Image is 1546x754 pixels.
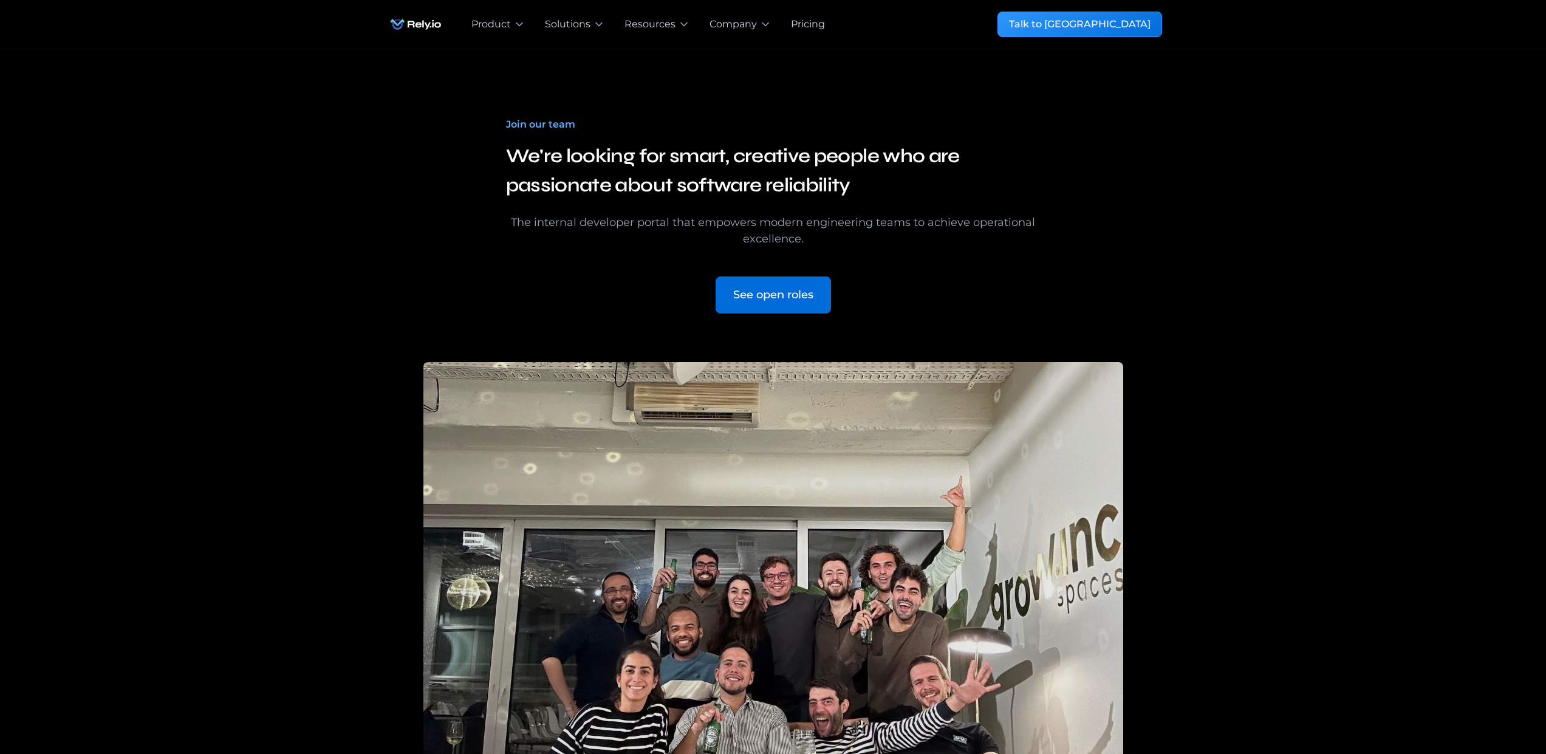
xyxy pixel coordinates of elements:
[506,142,1041,200] h3: We're looking for smart, creative people who are passionate about software reliability
[385,12,447,36] img: Rely.io logo
[624,17,676,32] div: Resources
[710,17,757,32] div: Company
[791,17,825,32] a: Pricing
[545,17,590,32] div: Solutions
[506,117,575,132] div: Join our team
[1009,17,1151,32] div: Talk to [GEOGRAPHIC_DATA]
[385,12,447,36] a: home
[471,17,511,32] div: Product
[733,287,813,303] div: See open roles
[716,276,831,314] a: See open roles
[506,214,1041,247] div: The internal developer portal that empowers modern engineering teams to achieve operational excel...
[997,12,1162,37] a: Talk to [GEOGRAPHIC_DATA]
